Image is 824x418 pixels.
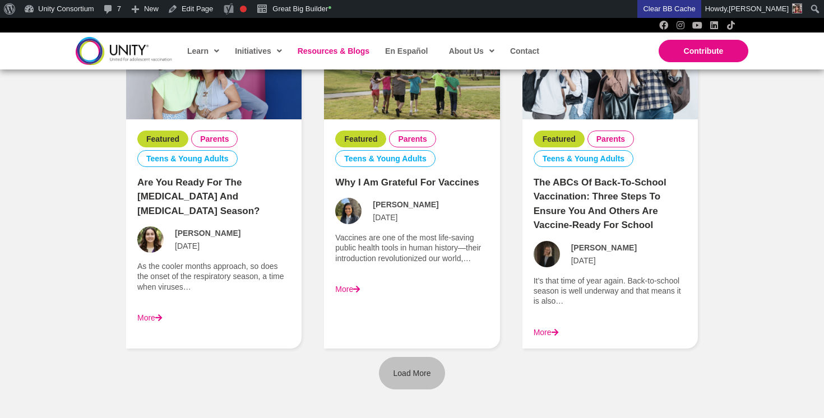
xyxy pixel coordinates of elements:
a: En Español [379,38,432,64]
a: Teens & Young Adults [543,154,625,164]
a: Contact [504,38,544,64]
span: [DATE] [175,241,200,251]
a: Resources & Blogs [292,38,374,64]
a: The ABCs of Back-to-School Vaccination: Three steps to ensure you and others are vaccine-ready fo... [534,177,666,231]
a: About Us [443,38,499,64]
span: Resources & Blogs [298,47,369,55]
span: [DATE] [373,212,397,222]
a: Instagram [676,21,685,30]
p: It’s that time of year again. Back-to-school season is well underway and that means it is also… [534,276,687,306]
span: [PERSON_NAME] [729,4,789,13]
a: LinkedIn [710,21,719,30]
div: Focus keyphrase not set [240,6,247,12]
img: Avatar photo [534,241,560,267]
a: More [335,285,360,294]
img: Avatar photo [137,226,164,253]
a: Why I Am Grateful for Vaccines [335,177,479,188]
a: Parents [398,134,427,144]
span: [PERSON_NAME] [373,199,438,210]
a: Parents [596,134,625,144]
p: As the cooler months approach, so does the onset of the respiratory season, a time when viruses… [137,261,290,292]
a: Are You Ready for the [MEDICAL_DATA] and [MEDICAL_DATA] Season? [137,177,260,216]
span: Load More [394,369,431,378]
a: The ABCs of Back-to-School Vaccination: Three steps to ensure you and others are vaccine-ready fo... [522,64,698,73]
span: [PERSON_NAME] [571,243,637,253]
a: Featured [543,134,576,144]
span: • [328,2,331,13]
a: Facebook [659,21,668,30]
a: More [137,313,162,322]
span: En Español [385,47,428,55]
span: Learn [187,43,219,59]
span: About Us [449,43,494,59]
a: Parents [200,134,229,144]
a: Featured [344,134,377,144]
span: [PERSON_NAME] [175,228,240,238]
img: Avatar photo [792,3,802,13]
a: Contribute [659,40,748,62]
a: YouTube [693,21,702,30]
a: Teens & Young Adults [344,154,427,164]
span: [DATE] [571,256,596,266]
a: Teens & Young Adults [146,154,229,164]
span: Initiatives [235,43,282,59]
img: unity-logo-dark [76,37,172,64]
span: Contact [510,47,539,55]
span: Contribute [684,47,724,55]
a: TikTok [726,21,735,30]
a: Are You Ready for the Flu and COVID-19 Season? [126,64,302,73]
a: Why I Am Grateful for Vaccines [324,64,499,73]
a: Load More [379,357,446,389]
p: Vaccines are one of the most life-saving public health tools in human history—their introduction ... [335,233,488,263]
a: Featured [146,134,179,144]
a: More [534,328,558,337]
